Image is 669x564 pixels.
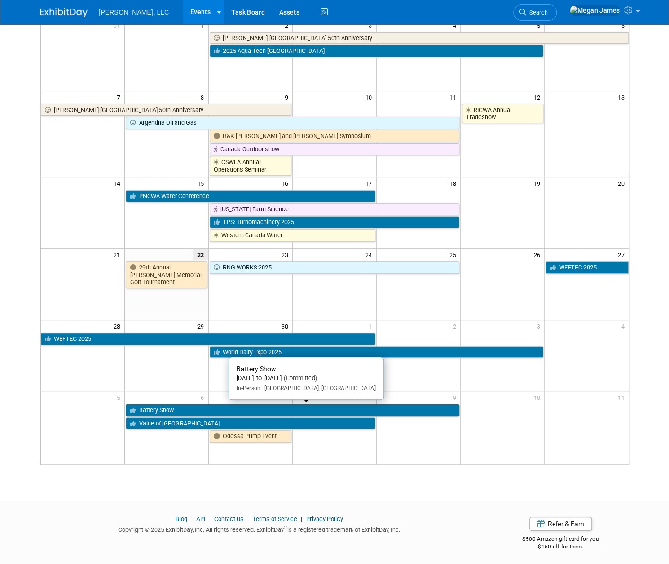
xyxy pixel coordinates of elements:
[452,391,460,403] span: 9
[452,320,460,332] span: 2
[529,517,592,531] a: Refer & Earn
[569,5,620,16] img: Megan James
[113,320,124,332] span: 28
[284,91,292,103] span: 9
[237,374,376,382] div: [DATE] to [DATE]
[210,32,628,44] a: [PERSON_NAME] [GEOGRAPHIC_DATA] 50th Anniversary
[452,19,460,31] span: 4
[617,91,629,103] span: 13
[462,104,544,123] a: RICWA Annual Tradeshow
[282,374,317,382] span: (Committed)
[200,391,208,403] span: 6
[546,261,628,274] a: WEFTEC 2025
[126,404,459,416] a: Battery Show
[513,4,557,21] a: Search
[364,91,376,103] span: 10
[620,320,629,332] span: 4
[126,117,459,129] a: Argentina Oil and Gas
[493,529,629,551] div: $500 Amazon gift card for you,
[449,91,460,103] span: 11
[126,261,208,288] a: 29th Annual [PERSON_NAME] Memorial Golf Tournament
[284,525,287,530] sup: ®
[200,19,208,31] span: 1
[364,249,376,260] span: 24
[532,391,544,403] span: 10
[210,261,459,274] a: RNG WORKS 2025
[493,543,629,551] div: $150 off for them.
[196,177,208,189] span: 15
[41,333,376,345] a: WEFTEC 2025
[532,249,544,260] span: 26
[210,203,459,216] a: [US_STATE] Farm Science
[620,19,629,31] span: 6
[40,523,478,534] div: Copyright © 2025 ExhibitDay, Inc. All rights reserved. ExhibitDay is a registered trademark of Ex...
[210,45,543,57] a: 2025 Aqua Tech [GEOGRAPHIC_DATA]
[210,156,291,175] a: CSWEA Annual Operations Seminar
[210,229,375,242] a: Western Canada Water
[306,515,343,522] a: Privacy Policy
[40,8,88,17] img: ExhibitDay
[113,249,124,260] span: 21
[196,320,208,332] span: 29
[368,19,376,31] span: 3
[210,130,459,142] a: B&K [PERSON_NAME] and [PERSON_NAME] Symposium
[116,91,124,103] span: 7
[617,177,629,189] span: 20
[261,385,376,391] span: [GEOGRAPHIC_DATA], [GEOGRAPHIC_DATA]
[207,515,213,522] span: |
[176,515,187,522] a: Blog
[210,216,459,228] a: TPS: Turbomachinery 2025
[536,19,544,31] span: 5
[281,177,292,189] span: 16
[368,320,376,332] span: 1
[532,91,544,103] span: 12
[284,19,292,31] span: 2
[617,249,629,260] span: 27
[193,249,208,260] span: 22
[364,177,376,189] span: 17
[237,365,276,373] span: Battery Show
[126,190,376,202] a: PNCWA Water Conference
[113,19,124,31] span: 31
[210,430,291,443] a: Odessa Pump Event
[536,320,544,332] span: 3
[281,320,292,332] span: 30
[281,249,292,260] span: 23
[189,515,195,522] span: |
[449,249,460,260] span: 25
[617,391,629,403] span: 11
[253,515,297,522] a: Terms of Service
[214,515,244,522] a: Contact Us
[99,9,169,16] span: [PERSON_NAME], LLC
[210,346,543,358] a: World Dairy Expo 2025
[200,91,208,103] span: 8
[299,515,305,522] span: |
[210,143,459,156] a: Canada Outdoor show
[41,104,291,116] a: [PERSON_NAME] [GEOGRAPHIC_DATA] 50th Anniversary
[526,9,548,16] span: Search
[113,177,124,189] span: 14
[126,417,376,430] a: Value of [GEOGRAPHIC_DATA]
[449,177,460,189] span: 18
[245,515,251,522] span: |
[237,385,261,391] span: In-Person
[532,177,544,189] span: 19
[116,391,124,403] span: 5
[196,515,205,522] a: API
